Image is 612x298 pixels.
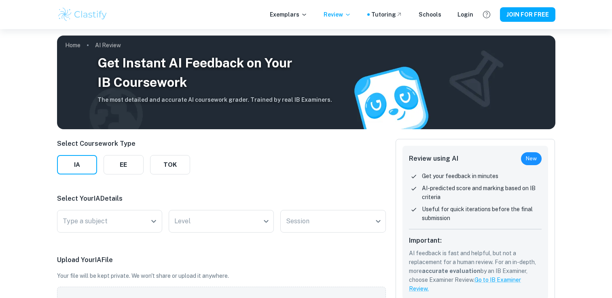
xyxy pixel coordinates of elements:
[57,155,97,174] button: IA
[419,10,441,19] a: Schools
[57,271,386,280] p: Your file will be kept private. We won't share or upload it anywhere.
[57,36,555,129] img: AI Review Cover
[97,95,332,104] h6: The most detailed and accurate AI coursework grader. Trained by real IB Examiners.
[57,139,190,149] p: Select Coursework Type
[457,10,473,19] a: Login
[57,6,108,23] img: Clastify logo
[324,10,351,19] p: Review
[409,249,542,293] p: AI feedback is fast and helpful, but not a replacement for a human review. For an in-depth, more ...
[409,236,542,246] h6: Important:
[57,255,386,265] p: Upload Your IA File
[148,216,159,227] button: Open
[57,194,386,204] p: Select Your IA Details
[422,184,542,201] p: AI-predicted score and marking based on IB criteria
[95,41,121,50] p: AI Review
[422,268,481,274] b: accurate evaluation
[521,155,542,163] span: New
[409,154,458,164] h6: Review using AI
[371,10,402,19] a: Tutoring
[270,10,307,19] p: Exemplars
[422,205,542,222] p: Useful for quick iterations before the final submission
[65,40,80,51] a: Home
[97,53,332,92] h3: Get Instant AI Feedback on Your IB Coursework
[480,8,493,21] button: Help and Feedback
[104,155,144,174] button: EE
[500,7,555,22] button: JOIN FOR FREE
[422,172,498,180] p: Get your feedback in minutes
[150,155,190,174] button: TOK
